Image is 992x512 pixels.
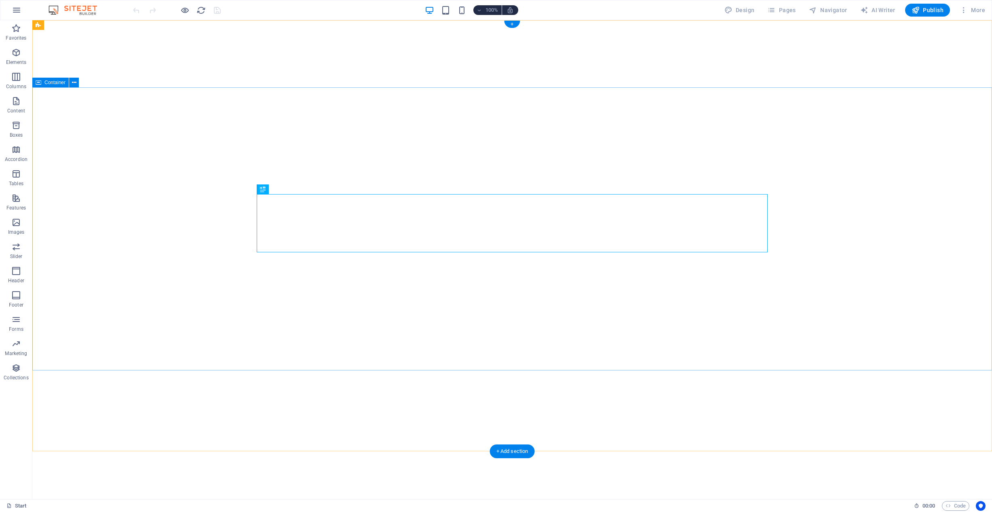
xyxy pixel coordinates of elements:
button: Click here to leave preview mode and continue editing [180,5,190,15]
button: reload [196,5,206,15]
button: Pages [764,4,799,17]
span: Code [946,501,966,511]
span: AI Writer [860,6,895,14]
button: 100% [473,5,502,15]
p: Images [8,229,25,235]
div: + Add section [490,444,535,458]
i: On resize automatically adjust zoom level to fit chosen device. [507,6,514,14]
i: Reload page [196,6,206,15]
p: Collections [4,374,28,381]
img: Editor Logo [46,5,107,15]
p: Tables [9,180,23,187]
span: : [928,503,929,509]
p: Elements [6,59,27,66]
div: Design (Ctrl+Alt+Y) [721,4,758,17]
h6: Session time [914,501,935,511]
p: Features [6,205,26,211]
button: AI Writer [857,4,899,17]
p: Footer [9,302,23,308]
p: Accordion [5,156,27,163]
button: Code [942,501,969,511]
p: Content [7,108,25,114]
span: Pages [767,6,796,14]
p: Slider [10,253,23,260]
p: Header [8,277,24,284]
button: Usercentrics [976,501,986,511]
span: 00 00 [922,501,935,511]
span: Container [44,80,65,85]
button: Publish [905,4,950,17]
p: Columns [6,83,26,90]
a: Click to cancel selection. Double-click to open Pages [6,501,27,511]
span: Design [724,6,755,14]
div: + [504,21,520,28]
p: Boxes [10,132,23,138]
button: More [956,4,988,17]
h6: 100% [485,5,498,15]
span: Navigator [809,6,847,14]
span: More [960,6,985,14]
p: Favorites [6,35,26,41]
button: Design [721,4,758,17]
p: Forms [9,326,23,332]
button: Navigator [806,4,851,17]
span: Publish [912,6,943,14]
p: Marketing [5,350,27,357]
